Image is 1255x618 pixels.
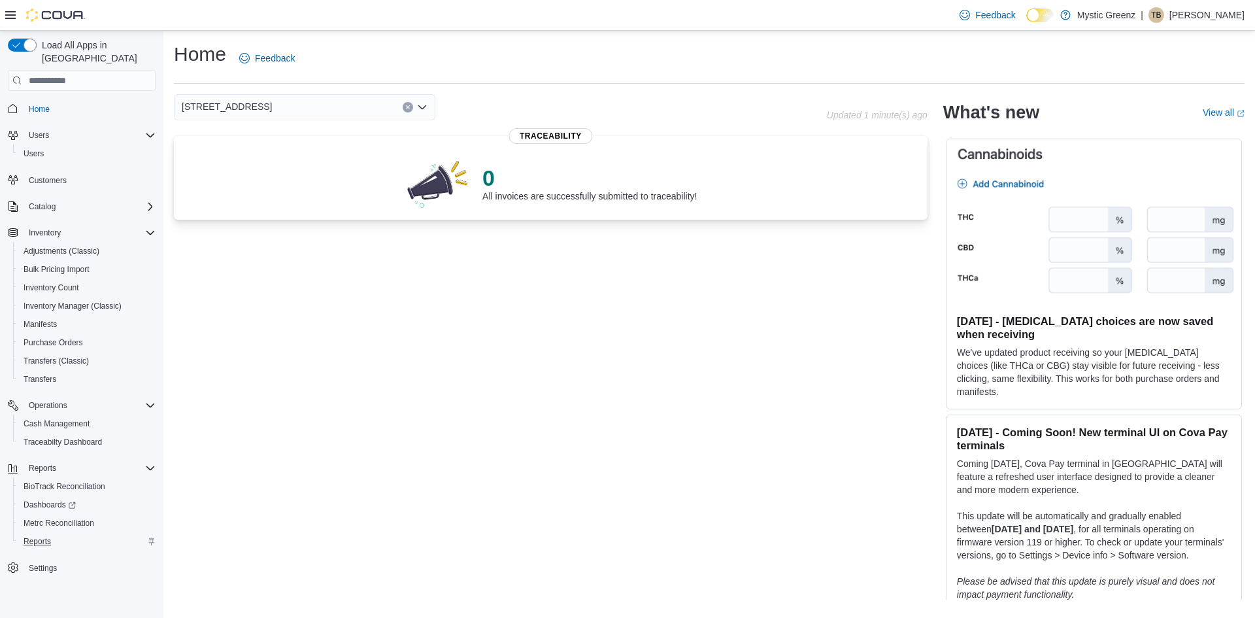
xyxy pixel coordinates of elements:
[13,242,161,260] button: Adjustments (Classic)
[24,437,102,447] span: Traceabilty Dashboard
[13,315,161,334] button: Manifests
[24,199,61,215] button: Catalog
[13,145,161,163] button: Users
[18,479,110,494] a: BioTrack Reconciliation
[3,126,161,145] button: Users
[29,201,56,212] span: Catalog
[957,346,1231,398] p: We've updated product receiving so your [MEDICAL_DATA] choices (like THCa or CBG) stay visible fo...
[13,514,161,532] button: Metrc Reconciliation
[18,335,156,351] span: Purchase Orders
[1237,110,1245,118] svg: External link
[403,102,413,112] button: Clear input
[3,396,161,415] button: Operations
[174,41,226,67] h1: Home
[954,2,1020,28] a: Feedback
[18,353,156,369] span: Transfers (Classic)
[1169,7,1245,23] p: [PERSON_NAME]
[29,175,67,186] span: Customers
[18,317,62,332] a: Manifests
[24,301,122,311] span: Inventory Manager (Classic)
[13,415,161,433] button: Cash Management
[975,9,1015,22] span: Feedback
[3,459,161,477] button: Reports
[24,460,61,476] button: Reports
[13,334,161,352] button: Purchase Orders
[24,398,73,413] button: Operations
[1203,107,1245,118] a: View allExternal link
[417,102,427,112] button: Open list of options
[957,315,1231,341] h3: [DATE] - [MEDICAL_DATA] choices are now saved when receiving
[3,558,161,577] button: Settings
[24,101,55,117] a: Home
[482,165,697,191] p: 0
[13,370,161,388] button: Transfers
[992,524,1073,534] strong: [DATE] and [DATE]
[18,515,156,531] span: Metrc Reconciliation
[18,497,156,513] span: Dashboards
[18,146,156,162] span: Users
[943,102,1039,123] h2: What's new
[24,172,156,188] span: Customers
[18,515,99,531] a: Metrc Reconciliation
[29,563,57,574] span: Settings
[3,99,161,118] button: Home
[18,146,49,162] a: Users
[18,371,156,387] span: Transfers
[957,576,1215,600] em: Please be advised that this update is purely visual and does not impact payment functionality.
[1151,7,1161,23] span: TB
[24,374,56,385] span: Transfers
[24,518,94,528] span: Metrc Reconciliation
[3,224,161,242] button: Inventory
[1148,7,1164,23] div: Tabitha Brinkman
[24,460,156,476] span: Reports
[18,416,95,432] a: Cash Management
[18,262,95,277] a: Bulk Pricing Import
[18,280,84,296] a: Inventory Count
[29,463,56,473] span: Reports
[18,335,88,351] a: Purchase Orders
[13,477,161,496] button: BioTrack Reconciliation
[18,280,156,296] span: Inventory Count
[24,356,89,366] span: Transfers (Classic)
[509,128,592,144] span: Traceability
[24,225,66,241] button: Inventory
[1026,9,1054,22] input: Dark Mode
[24,100,156,116] span: Home
[18,497,81,513] a: Dashboards
[234,45,300,71] a: Feedback
[18,416,156,432] span: Cash Management
[482,165,697,201] div: All invoices are successfully submitted to traceability!
[24,398,156,413] span: Operations
[24,128,156,143] span: Users
[24,128,54,143] button: Users
[24,225,156,241] span: Inventory
[24,536,51,547] span: Reports
[24,337,83,348] span: Purchase Orders
[18,298,127,314] a: Inventory Manager (Classic)
[18,298,156,314] span: Inventory Manager (Classic)
[29,228,61,238] span: Inventory
[18,353,94,369] a: Transfers (Classic)
[1077,7,1135,23] p: Mystic Greenz
[24,481,105,492] span: BioTrack Reconciliation
[957,426,1231,452] h3: [DATE] - Coming Soon! New terminal UI on Cova Pay terminals
[24,419,90,429] span: Cash Management
[13,260,161,279] button: Bulk Pricing Import
[18,317,156,332] span: Manifests
[1141,7,1143,23] p: |
[255,52,295,65] span: Feedback
[18,434,156,450] span: Traceabilty Dashboard
[24,246,99,256] span: Adjustments (Classic)
[18,534,56,549] a: Reports
[26,9,85,22] img: Cova
[13,496,161,514] a: Dashboards
[182,99,272,114] span: [STREET_ADDRESS]
[13,297,161,315] button: Inventory Manager (Classic)
[29,104,50,114] span: Home
[37,39,156,65] span: Load All Apps in [GEOGRAPHIC_DATA]
[8,94,156,611] nav: Complex example
[957,509,1231,562] p: This update will be automatically and gradually enabled between , for all terminals operating on ...
[24,560,156,576] span: Settings
[18,434,107,450] a: Traceabilty Dashboard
